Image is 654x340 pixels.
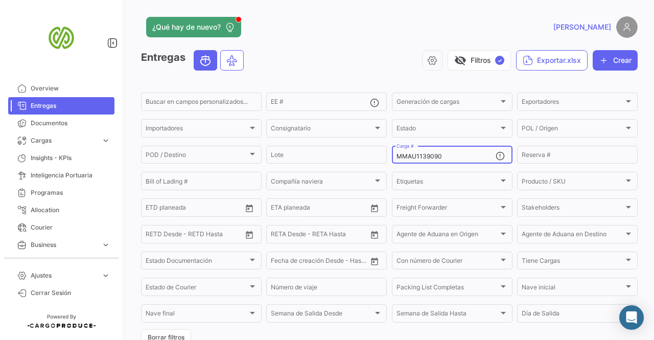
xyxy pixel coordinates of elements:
a: Courier [8,219,114,236]
button: Ocean [194,51,217,70]
span: Programas [31,188,110,197]
span: Agente de Aduana en Origen [396,232,499,239]
span: Semana de Salida Desde [271,311,373,319]
span: [PERSON_NAME] [553,22,611,32]
span: Overview [31,84,110,93]
button: Air [221,51,243,70]
button: Open calendar [367,254,382,269]
span: Importadores [146,126,248,133]
span: Producto / SKU [522,179,624,186]
a: Allocation [8,201,114,219]
input: Desde [271,232,289,239]
input: Hasta [171,232,217,239]
span: Estado [396,126,499,133]
span: ¿Qué hay de nuevo? [152,22,221,32]
img: placeholder-user.png [616,16,638,38]
a: Entregas [8,97,114,115]
span: Estado de Courier [146,285,248,292]
img: san-miguel-logo.png [36,12,87,63]
button: Open calendar [367,227,382,242]
span: Exportadores [522,100,624,107]
button: Exportar.xlsx [516,50,588,71]
input: Hasta [171,206,217,213]
span: Packing List Completas [396,285,499,292]
span: visibility_off [454,54,466,66]
input: Hasta [296,259,342,266]
span: Cerrar Sesión [31,288,110,298]
span: Con número de Courier [396,259,499,266]
span: expand_more [101,136,110,145]
span: Freight Forwarder [396,206,499,213]
span: Documentos [31,119,110,128]
span: Semana de Salida Hasta [396,311,499,319]
div: Abrir Intercom Messenger [619,305,644,330]
button: ¿Qué hay de nuevo? [146,17,241,37]
a: Documentos [8,115,114,132]
span: Entregas [31,101,110,110]
span: Consignatario [271,126,373,133]
input: Hasta [296,206,342,213]
a: Overview [8,80,114,97]
button: Open calendar [367,200,382,216]
span: Insights - KPIs [31,153,110,163]
a: Inteligencia Portuaria [8,167,114,184]
span: Nave inicial [522,285,624,292]
span: Cargas [31,136,97,145]
span: Generación de cargas [396,100,499,107]
span: Tiene Cargas [522,259,624,266]
span: Estado Documentación [146,259,248,266]
button: Crear [593,50,638,71]
input: Desde [146,232,164,239]
span: POL / Origen [522,126,624,133]
a: Programas [8,184,114,201]
input: Desde [146,206,164,213]
span: POD / Destino [146,153,248,160]
input: Desde [271,206,289,213]
span: Compañía naviera [271,179,373,186]
span: Allocation [31,206,110,215]
button: Open calendar [242,200,257,216]
span: Stakeholders [522,206,624,213]
span: Business [31,240,97,250]
button: visibility_offFiltros✓ [448,50,511,71]
span: Inteligencia Portuaria [31,171,110,180]
h3: Entregas [141,50,247,71]
span: Ajustes [31,271,97,280]
input: Desde [271,259,289,266]
a: Insights - KPIs [8,149,114,167]
span: expand_more [101,240,110,250]
input: Hasta [296,232,342,239]
span: Nave final [146,311,248,319]
span: Agente de Aduana en Destino [522,232,624,239]
span: expand_more [101,271,110,280]
span: Courier [31,223,110,232]
span: ✓ [495,56,504,65]
button: Open calendar [242,227,257,242]
span: Etiquetas [396,179,499,186]
span: Día de Salida [522,311,624,319]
